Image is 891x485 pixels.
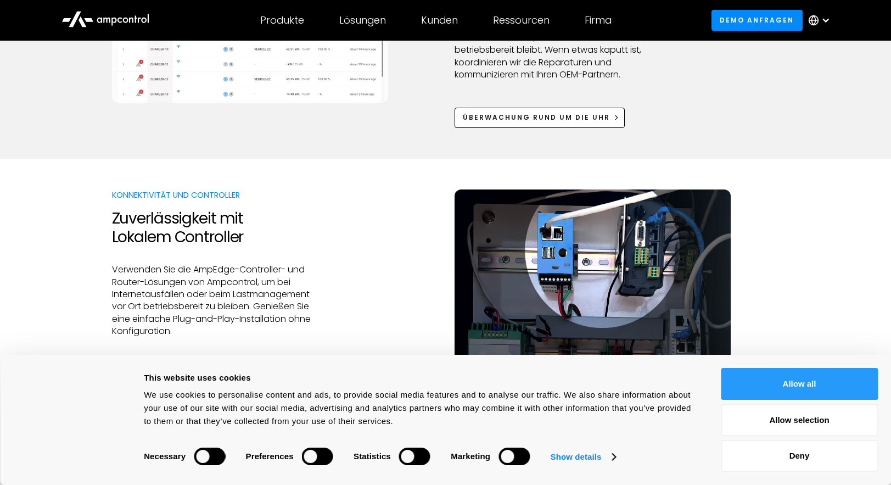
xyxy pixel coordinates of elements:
[721,368,878,400] button: Allow all
[144,388,696,428] div: We use cookies to personalise content and ads, to provide social media features and to analyse ou...
[493,14,550,26] div: Ressourcen
[112,189,323,200] p: Konnektivität und Controller
[112,264,323,337] p: Verwenden Sie die AmpEdge-Controller- und Router-Lösungen von Ampcontrol, um bei Internetausfälle...
[455,189,731,373] img: AmpEdge onsite controller for EV charging load management
[451,451,490,461] strong: Marketing
[246,451,294,461] strong: Preferences
[711,10,803,30] a: Demo anfragen
[354,451,391,461] strong: Statistics
[339,14,386,26] div: Lösungen
[721,404,878,436] button: Allow selection
[455,7,666,81] p: Ampcontrol bietet rund um die Uhr Anlagenüberwachung und Problemdiagnose und stellt so sicher, da...
[585,14,612,26] div: Firma
[455,108,625,128] a: Überwachung rund um die Uhr
[421,14,458,26] div: Kunden
[721,440,878,472] button: Deny
[144,371,696,384] div: This website uses cookies
[112,209,323,246] h2: Zuverlässigkeit mit Lokalem Controller
[260,14,304,26] div: Produkte
[551,449,615,465] a: Show details
[144,451,186,461] strong: Necessary
[463,113,610,122] div: Überwachung rund um die Uhr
